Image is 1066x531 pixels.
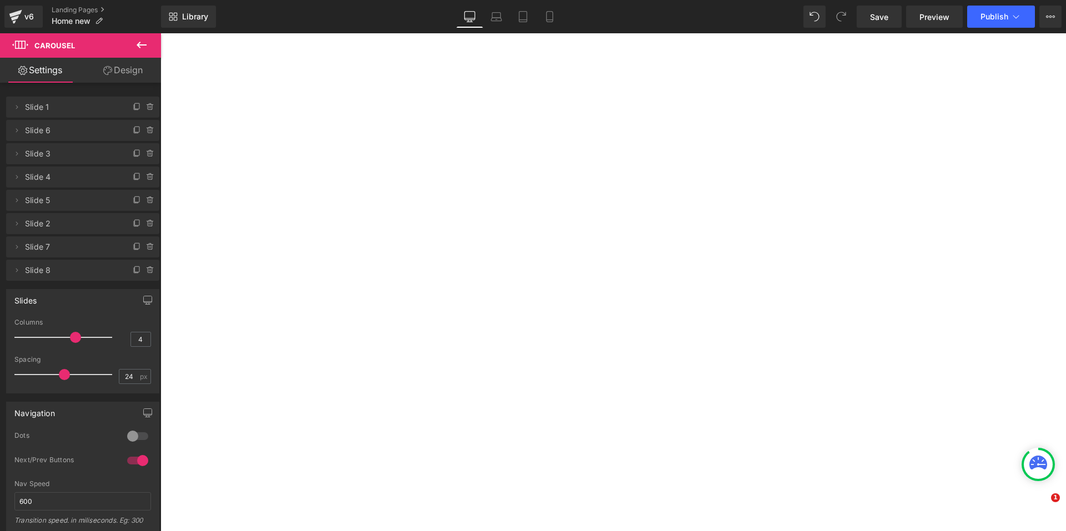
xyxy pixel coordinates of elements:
[25,97,118,118] span: Slide 1
[510,6,536,28] a: Tablet
[14,456,116,467] div: Next/Prev Buttons
[140,373,149,380] span: px
[25,236,118,257] span: Slide 7
[25,213,118,234] span: Slide 2
[25,143,118,164] span: Slide 3
[14,480,151,488] div: Nav Speed
[14,431,116,443] div: Dots
[14,356,151,363] div: Spacing
[52,17,90,26] span: Home new
[25,190,118,211] span: Slide 5
[906,6,963,28] a: Preview
[14,290,37,305] div: Slides
[14,318,151,326] div: Columns
[483,6,510,28] a: Laptop
[967,6,1035,28] button: Publish
[34,41,75,50] span: Carousel
[161,6,216,28] a: New Library
[25,166,118,188] span: Slide 4
[536,6,563,28] a: Mobile
[1051,493,1060,502] span: 1
[14,402,55,418] div: Navigation
[4,6,43,28] a: v6
[456,6,483,28] a: Desktop
[25,120,118,141] span: Slide 6
[1028,493,1055,520] iframe: Intercom live chat
[52,6,161,14] a: Landing Pages
[22,9,36,24] div: v6
[182,12,208,22] span: Library
[25,260,118,281] span: Slide 8
[870,11,888,23] span: Save
[1039,6,1062,28] button: More
[919,11,949,23] span: Preview
[830,6,852,28] button: Redo
[83,58,163,83] a: Design
[803,6,826,28] button: Undo
[980,12,1008,21] span: Publish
